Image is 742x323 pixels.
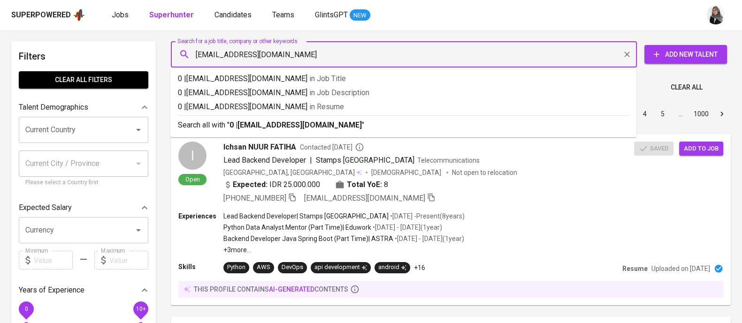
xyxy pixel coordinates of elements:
[257,263,270,272] div: AWS
[452,168,517,177] p: Not open to relocation
[223,245,465,255] p: +3 more ...
[194,285,348,294] p: this profile contains contents
[19,202,72,213] p: Expected Salary
[393,234,464,243] p: • [DATE] - [DATE] ( 1 year )
[229,120,362,129] b: 0 |[EMAIL_ADDRESS][DOMAIN_NAME]
[178,262,223,271] p: Skills
[389,211,465,221] p: • [DATE] - Present ( 8 years )
[223,223,371,232] p: Python Data Analyst Mentor (Part Time) | Eduwork
[223,194,286,203] span: [PHONE_NUMBER]
[304,194,425,203] span: [EMAIL_ADDRESS][DOMAIN_NAME]
[565,106,731,121] nav: pagination navigation
[644,45,727,64] button: Add New Talent
[706,6,725,24] img: sinta.windasari@glints.com
[272,10,294,19] span: Teams
[679,142,723,156] button: Add to job
[223,179,320,190] div: IDR 25.000.000
[282,263,303,272] div: DevOps
[178,101,629,113] p: 0 |[EMAIL_ADDRESS][DOMAIN_NAME]
[355,143,364,152] svg: By Batam recruiter
[652,49,719,60] span: Add New Talent
[149,9,196,21] a: Superhunter
[655,106,670,121] button: Go to page 5
[25,178,142,188] p: Please select a Country first
[19,285,84,296] p: Years of Experience
[19,198,148,217] div: Expected Salary
[384,179,388,190] span: 8
[620,48,634,61] button: Clear
[314,263,367,272] div: api development
[371,223,442,232] p: • [DATE] - [DATE] ( 1 year )
[19,49,148,64] h6: Filters
[667,79,706,96] button: Clear All
[214,9,253,21] a: Candidates
[182,175,204,183] span: Open
[132,224,145,237] button: Open
[178,120,629,131] p: Search all with " "
[112,9,130,21] a: Jobs
[223,211,389,221] p: Lead Backend Developer | Stamps [GEOGRAPHIC_DATA]
[414,263,425,272] p: +16
[178,73,629,84] p: 0 |[EMAIL_ADDRESS][DOMAIN_NAME]
[378,263,406,272] div: android
[149,10,194,19] b: Superhunter
[132,123,145,136] button: Open
[347,179,382,190] b: Total YoE:
[673,109,688,119] div: …
[24,306,28,312] span: 0
[269,285,314,293] span: AI-generated
[316,156,414,165] span: Stamps [GEOGRAPHIC_DATA]
[310,155,312,166] span: |
[417,157,480,164] span: Telecommunications
[34,251,73,270] input: Value
[11,10,71,21] div: Superpowered
[109,251,148,270] input: Value
[214,10,252,19] span: Candidates
[19,281,148,300] div: Years of Experience
[223,142,296,153] span: Ichsan NUUR FATIHA
[300,143,364,152] span: Contacted [DATE]
[637,106,652,121] button: Go to page 4
[622,264,648,273] p: Resume
[714,106,729,121] button: Go to next page
[178,87,629,98] p: 0 |[EMAIL_ADDRESS][DOMAIN_NAME]
[227,263,245,272] div: Python
[223,168,362,177] div: [GEOGRAPHIC_DATA], [GEOGRAPHIC_DATA]
[233,179,268,190] b: Expected:
[350,11,370,20] span: NEW
[11,8,85,22] a: Superpoweredapp logo
[309,74,346,83] span: in Job Title
[112,10,129,19] span: Jobs
[223,234,393,243] p: Backend Developer Java Spring Boot (Part Time) | ASTRA
[171,134,731,305] a: IOpenIchsan NUUR FATIHAContacted [DATE]Lead Backend Developer|Stamps [GEOGRAPHIC_DATA]Telecommuni...
[178,142,207,170] div: I
[223,156,306,165] span: Lead Backend Developer
[371,168,443,177] span: [DEMOGRAPHIC_DATA]
[136,306,145,312] span: 10+
[671,82,703,93] span: Clear All
[651,264,710,273] p: Uploaded on [DATE]
[684,143,719,154] span: Add to job
[691,106,711,121] button: Go to page 1000
[19,71,148,89] button: Clear All filters
[272,9,296,21] a: Teams
[309,88,369,97] span: in Job Description
[19,98,148,117] div: Talent Demographics
[315,10,348,19] span: GlintsGPT
[309,102,344,111] span: in Resume
[73,8,85,22] img: app logo
[315,9,370,21] a: GlintsGPT NEW
[178,211,223,221] p: Experiences
[26,74,141,86] span: Clear All filters
[19,102,88,113] p: Talent Demographics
